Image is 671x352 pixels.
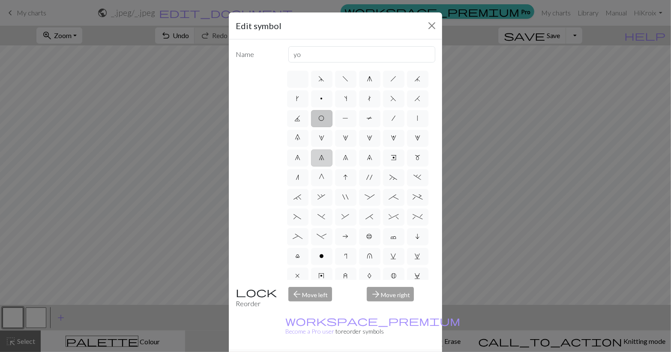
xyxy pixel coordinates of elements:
[367,115,373,122] span: T
[286,317,461,335] small: to reorder symbols
[286,317,461,335] a: Become a Pro user
[317,233,327,240] span: -
[343,115,349,122] span: P
[319,253,324,260] span: o
[391,272,396,279] span: B
[319,154,324,161] span: 7
[344,174,348,181] span: I
[367,233,373,240] span: b
[318,213,326,220] span: )
[415,75,421,82] span: j
[342,213,350,220] span: &
[343,75,349,82] span: f
[365,194,374,200] span: :
[344,95,347,102] span: s
[367,154,372,161] span: 9
[319,272,325,279] span: y
[392,115,395,122] span: /
[425,19,439,33] button: Close
[391,233,397,240] span: c
[413,194,422,200] span: +
[390,174,398,181] span: ~
[321,95,323,102] span: p
[415,95,421,102] span: H
[296,272,300,279] span: x
[231,46,283,63] label: Name
[391,253,397,260] span: v
[343,233,349,240] span: a
[391,154,396,161] span: e
[391,95,397,102] span: F
[367,134,372,141] span: 3
[236,19,282,32] h5: Edit symbol
[415,134,420,141] span: 5
[295,134,300,141] span: 0
[295,253,300,260] span: l
[295,154,300,161] span: 6
[344,253,347,260] span: r
[293,233,303,240] span: _
[319,174,324,181] span: G
[415,272,421,279] span: C
[286,315,461,327] span: workspace_premium
[344,272,348,279] span: z
[294,213,302,220] span: (
[296,174,300,181] span: n
[319,75,325,82] span: d
[367,75,372,82] span: g
[319,134,324,141] span: 1
[343,194,349,200] span: "
[368,272,372,279] span: A
[294,194,302,200] span: `
[231,287,283,309] div: Reorder
[391,134,396,141] span: 4
[296,95,299,102] span: k
[389,213,398,220] span: ^
[343,134,348,141] span: 2
[389,194,398,200] span: ;
[413,213,422,220] span: %
[368,95,371,102] span: t
[416,233,420,240] span: i
[391,75,397,82] span: h
[367,253,372,260] span: u
[415,253,421,260] span: w
[415,154,420,161] span: m
[318,194,326,200] span: ,
[417,115,418,122] span: |
[319,115,325,122] span: O
[343,154,348,161] span: 8
[414,174,422,181] span: .
[367,174,373,181] span: '
[295,115,301,122] span: J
